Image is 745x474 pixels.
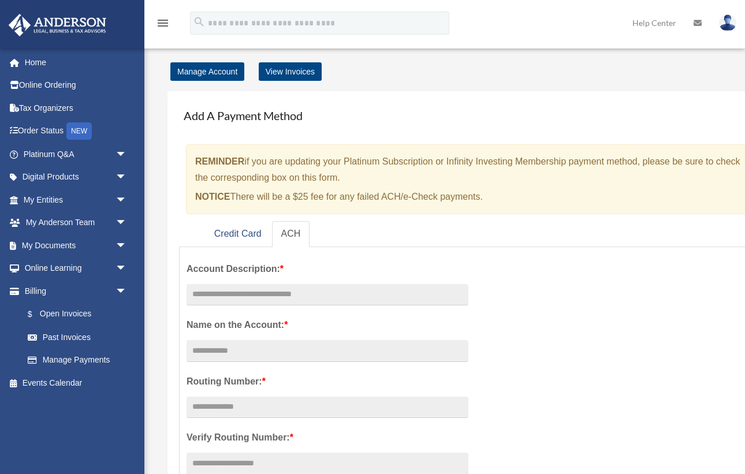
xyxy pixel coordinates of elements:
[16,349,139,372] a: Manage Payments
[8,166,144,189] a: Digital Productsarrow_drop_down
[116,234,139,257] span: arrow_drop_down
[116,279,139,303] span: arrow_drop_down
[8,188,144,211] a: My Entitiesarrow_drop_down
[195,156,244,166] strong: REMINDER
[170,62,244,81] a: Manage Account
[272,221,310,247] a: ACH
[116,143,139,166] span: arrow_drop_down
[116,257,139,281] span: arrow_drop_down
[156,16,170,30] i: menu
[8,143,144,166] a: Platinum Q&Aarrow_drop_down
[5,14,110,36] img: Anderson Advisors Platinum Portal
[205,221,271,247] a: Credit Card
[8,120,144,143] a: Order StatusNEW
[66,122,92,140] div: NEW
[116,188,139,212] span: arrow_drop_down
[8,371,144,394] a: Events Calendar
[116,166,139,189] span: arrow_drop_down
[193,16,206,28] i: search
[8,279,144,303] a: Billingarrow_drop_down
[16,326,144,349] a: Past Invoices
[156,20,170,30] a: menu
[187,317,468,333] label: Name on the Account:
[187,430,468,446] label: Verify Routing Number:
[116,211,139,235] span: arrow_drop_down
[8,51,144,74] a: Home
[8,96,144,120] a: Tax Organizers
[8,211,144,234] a: My Anderson Teamarrow_drop_down
[719,14,736,31] img: User Pic
[8,234,144,257] a: My Documentsarrow_drop_down
[195,192,230,201] strong: NOTICE
[16,303,144,326] a: $Open Invoices
[8,74,144,97] a: Online Ordering
[34,307,40,322] span: $
[259,62,322,81] a: View Invoices
[187,374,468,390] label: Routing Number:
[187,261,468,277] label: Account Description:
[8,257,144,280] a: Online Learningarrow_drop_down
